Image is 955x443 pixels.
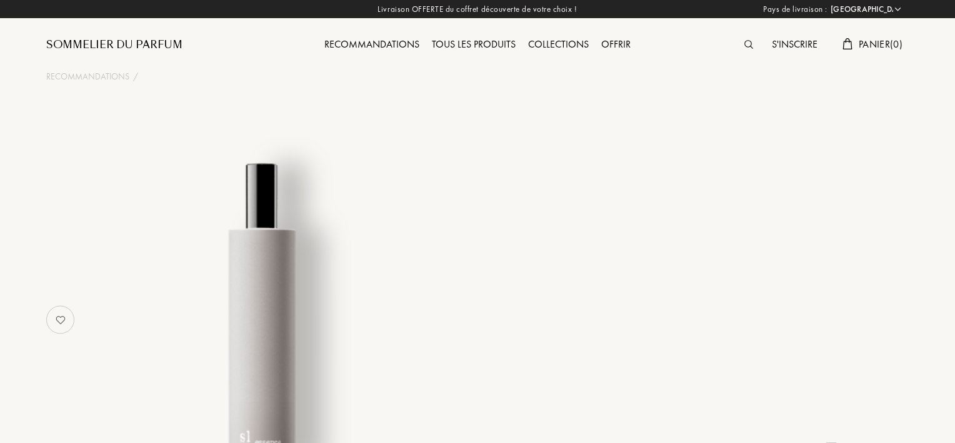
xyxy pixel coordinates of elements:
[522,38,595,51] a: Collections
[318,38,426,51] a: Recommandations
[426,37,522,53] div: Tous les produits
[744,40,753,49] img: search_icn.svg
[763,3,827,16] span: Pays de livraison :
[766,38,824,51] a: S'inscrire
[766,37,824,53] div: S'inscrire
[426,38,522,51] a: Tous les produits
[318,37,426,53] div: Recommandations
[48,307,73,332] img: no_like_p.png
[842,38,852,49] img: cart.svg
[522,37,595,53] div: Collections
[859,38,902,51] span: Panier ( 0 )
[595,38,637,51] a: Offrir
[595,37,637,53] div: Offrir
[133,70,138,83] div: /
[46,38,182,53] a: Sommelier du Parfum
[46,70,129,83] a: Recommandations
